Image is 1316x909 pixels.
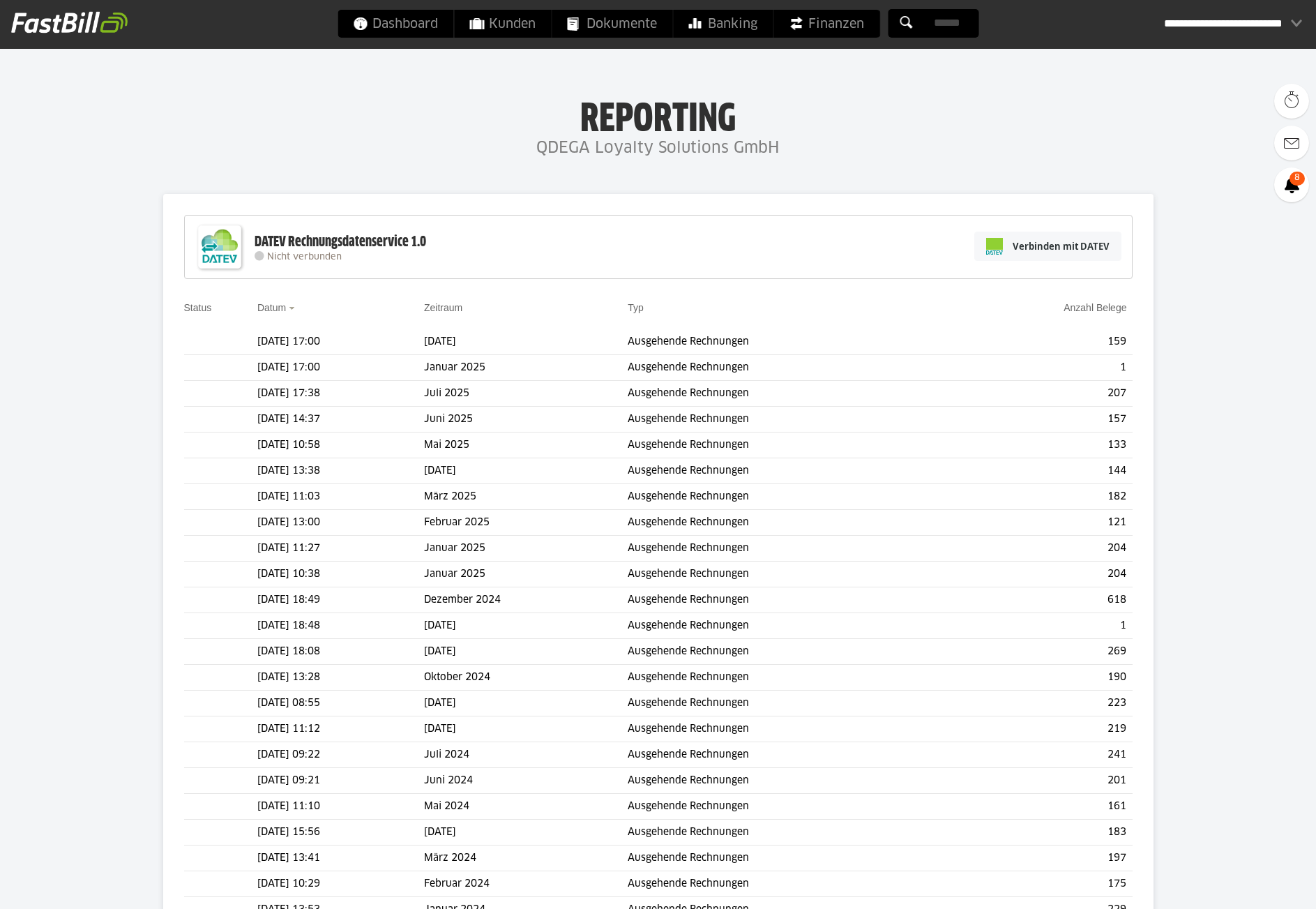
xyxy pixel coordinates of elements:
a: Kunden [454,10,551,38]
td: Ausgehende Rechnungen [628,381,950,407]
span: Nicht verbunden [267,253,342,262]
a: Dokumente [552,10,672,38]
td: Ausgehende Rechnungen [628,510,950,536]
td: [DATE] 15:56 [257,820,424,846]
a: 8 [1274,167,1309,202]
td: 1 [950,355,1132,381]
td: [DATE] 13:38 [257,458,424,484]
td: [DATE] [424,329,628,355]
td: [DATE] 09:22 [257,742,424,768]
td: 201 [950,768,1132,794]
td: 241 [950,742,1132,768]
td: [DATE] [424,639,628,665]
td: [DATE] 14:37 [257,407,424,433]
td: Ausgehende Rechnungen [628,484,950,510]
a: Status [184,302,212,313]
td: [DATE] 11:03 [257,484,424,510]
td: Ausgehende Rechnungen [628,587,950,613]
td: Ausgehende Rechnungen [628,355,950,381]
div: DATEV Rechnungsdatenservice 1.0 [255,233,426,251]
td: [DATE] 10:58 [257,433,424,458]
td: [DATE] 18:48 [257,613,424,639]
img: sort_desc.gif [289,307,298,310]
td: 182 [950,484,1132,510]
td: [DATE] [424,458,628,484]
span: Dokumente [567,10,657,38]
td: Ausgehende Rechnungen [628,742,950,768]
td: [DATE] 13:28 [257,665,424,691]
td: 161 [950,794,1132,820]
td: Ausgehende Rechnungen [628,665,950,691]
td: [DATE] 18:08 [257,639,424,665]
td: 618 [950,587,1132,613]
td: 175 [950,871,1132,897]
td: [DATE] 10:38 [257,562,424,587]
td: Ausgehende Rechnungen [628,768,950,794]
span: Dashboard [353,10,438,38]
a: Banking [673,10,773,38]
td: März 2024 [424,846,628,871]
td: 207 [950,381,1132,407]
td: Juni 2024 [424,768,628,794]
iframe: Öffnet ein Widget, in dem Sie weitere Informationen finden [1207,867,1302,902]
td: Oktober 2024 [424,665,628,691]
td: [DATE] 13:00 [257,510,424,536]
td: 204 [950,562,1132,587]
span: Banking [688,10,757,38]
td: [DATE] 10:29 [257,871,424,897]
img: DATEV-Datenservice Logo [192,219,248,275]
td: Januar 2025 [424,536,628,562]
td: Ausgehende Rechnungen [628,407,950,433]
td: Ausgehende Rechnungen [628,613,950,639]
td: Mai 2025 [424,433,628,458]
td: [DATE] 17:00 [257,355,424,381]
td: 133 [950,433,1132,458]
td: [DATE] 11:27 [257,536,424,562]
td: [DATE] 08:55 [257,691,424,716]
td: Ausgehende Rechnungen [628,691,950,716]
td: Ausgehende Rechnungen [628,794,950,820]
td: 159 [950,329,1132,355]
td: Ausgehende Rechnungen [628,846,950,871]
td: Ausgehende Rechnungen [628,458,950,484]
td: Mai 2024 [424,794,628,820]
td: [DATE] [424,613,628,639]
td: Ausgehende Rechnungen [628,716,950,742]
td: Ausgehende Rechnungen [628,871,950,897]
td: [DATE] 18:49 [257,587,424,613]
td: Februar 2024 [424,871,628,897]
td: Juni 2025 [424,407,628,433]
td: Ausgehende Rechnungen [628,562,950,587]
td: 223 [950,691,1132,716]
a: Datum [257,302,286,313]
td: Juli 2025 [424,381,628,407]
td: 197 [950,846,1132,871]
td: 183 [950,820,1132,846]
span: Finanzen [789,10,864,38]
span: Verbinden mit DATEV [1013,239,1110,253]
a: Anzahl Belege [1064,302,1126,313]
td: Februar 2025 [424,510,628,536]
td: Juli 2024 [424,742,628,768]
td: [DATE] 09:21 [257,768,424,794]
td: 190 [950,665,1132,691]
td: 204 [950,536,1132,562]
span: 8 [1289,172,1305,186]
td: Januar 2025 [424,562,628,587]
a: Verbinden mit DATEV [974,232,1121,261]
td: [DATE] [424,716,628,742]
td: Ausgehende Rechnungen [628,820,950,846]
a: Typ [628,302,644,313]
td: 121 [950,510,1132,536]
img: pi-datev-logo-farbig-24.svg [986,238,1003,255]
td: [DATE] 17:38 [257,381,424,407]
td: Ausgehende Rechnungen [628,639,950,665]
td: [DATE] 13:41 [257,846,424,871]
td: März 2025 [424,484,628,510]
td: 144 [950,458,1132,484]
td: [DATE] [424,691,628,716]
td: 157 [950,407,1132,433]
h1: Reporting [139,98,1177,135]
td: 219 [950,716,1132,742]
span: Kunden [469,10,536,38]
